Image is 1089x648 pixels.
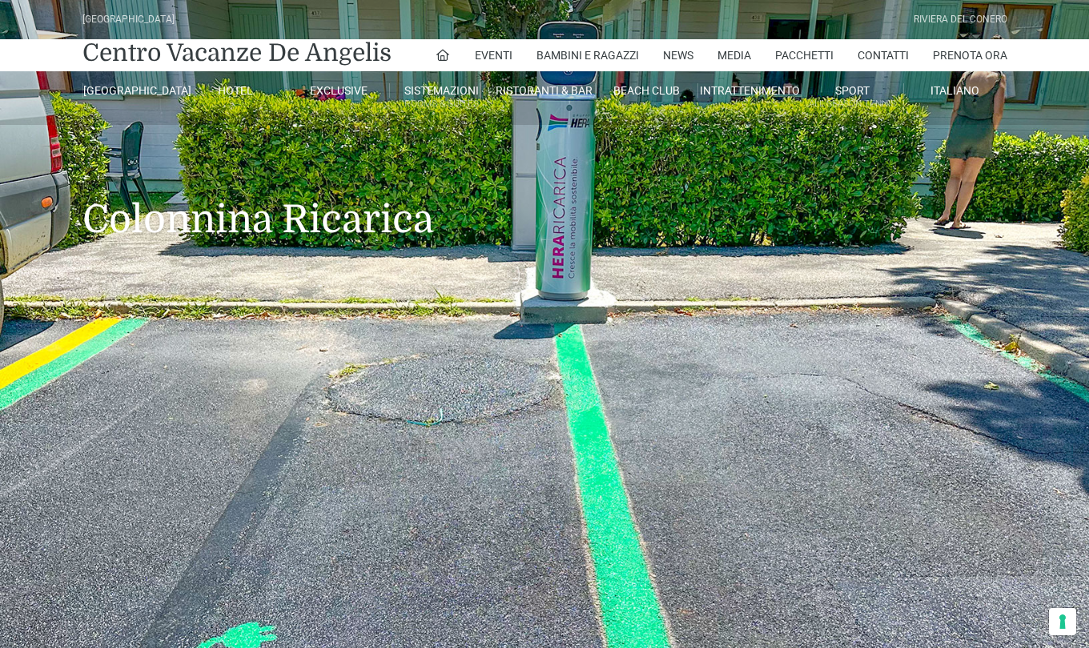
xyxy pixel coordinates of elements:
[82,125,1007,266] h1: Colonnina Ricarica
[596,83,698,98] a: Beach Club
[475,39,512,71] a: Eventi
[82,12,175,27] div: [GEOGRAPHIC_DATA]
[717,39,751,71] a: Media
[775,39,834,71] a: Pacchetti
[82,83,185,98] a: [GEOGRAPHIC_DATA]
[536,39,639,71] a: Bambini e Ragazzi
[185,83,287,98] a: Hotel
[802,83,904,113] a: SportAll Season Tennis
[390,96,492,111] small: Rooms & Suites
[904,83,1007,98] a: Italiano
[933,39,1007,71] a: Prenota Ora
[858,39,909,71] a: Contatti
[82,37,392,69] a: Centro Vacanze De Angelis
[663,39,693,71] a: News
[1049,608,1076,635] button: Le tue preferenze relative al consenso per le tecnologie di tracciamento
[698,83,801,98] a: Intrattenimento
[493,83,596,98] a: Ristoranti & Bar
[390,83,492,113] a: SistemazioniRooms & Suites
[914,12,1007,27] div: Riviera Del Conero
[802,96,903,111] small: All Season Tennis
[930,84,979,97] span: Italiano
[287,83,390,98] a: Exclusive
